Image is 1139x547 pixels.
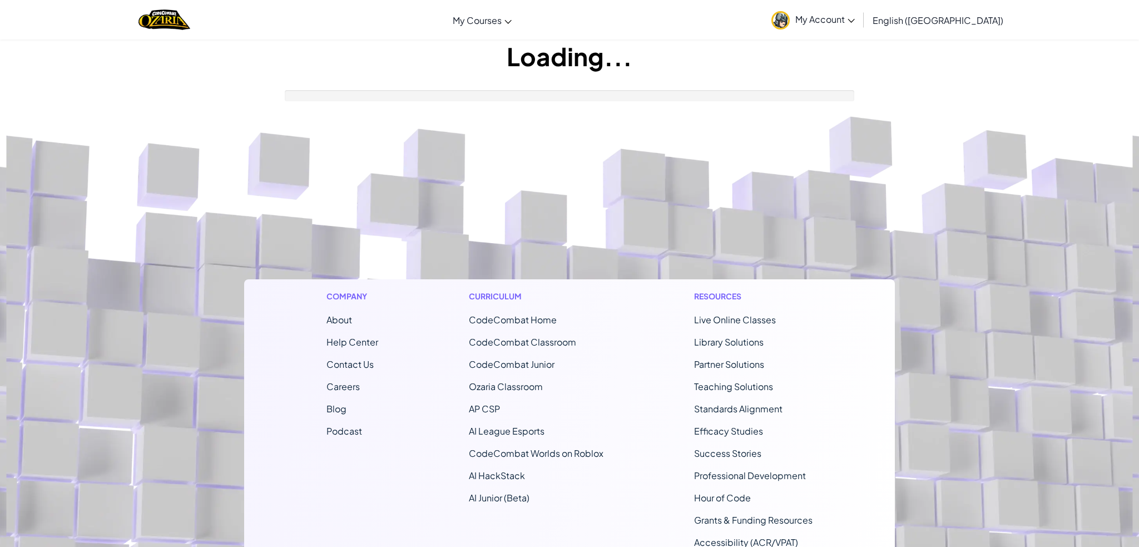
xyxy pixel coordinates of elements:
[138,8,190,31] a: Ozaria by CodeCombat logo
[326,425,362,437] a: Podcast
[326,381,360,392] a: Careers
[326,290,378,302] h1: Company
[873,14,1003,26] span: English ([GEOGRAPHIC_DATA])
[326,358,374,370] span: Contact Us
[453,14,502,26] span: My Courses
[469,381,543,392] a: Ozaria Classroom
[694,425,763,437] a: Efficacy Studies
[694,470,806,481] a: Professional Development
[694,314,776,326] a: Live Online Classes
[469,358,554,370] a: CodeCombat Junior
[469,492,529,504] a: AI Junior (Beta)
[469,447,603,459] a: CodeCombat Worlds on Roblox
[326,403,346,415] a: Blog
[694,447,761,459] a: Success Stories
[469,290,603,302] h1: Curriculum
[469,403,500,415] a: AP CSP
[694,290,813,302] h1: Resources
[138,8,190,31] img: Home
[766,2,860,37] a: My Account
[694,514,813,526] a: Grants & Funding Resources
[867,5,1009,35] a: English ([GEOGRAPHIC_DATA])
[469,425,544,437] a: AI League Esports
[694,336,764,348] a: Library Solutions
[326,336,378,348] a: Help Center
[469,314,557,326] span: CodeCombat Home
[326,314,352,326] a: About
[694,492,751,504] a: Hour of Code
[447,5,517,35] a: My Courses
[694,403,783,415] a: Standards Alignment
[795,13,855,25] span: My Account
[469,336,576,348] a: CodeCombat Classroom
[771,11,790,29] img: avatar
[694,381,773,392] a: Teaching Solutions
[694,358,764,370] a: Partner Solutions
[469,470,525,481] a: AI HackStack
